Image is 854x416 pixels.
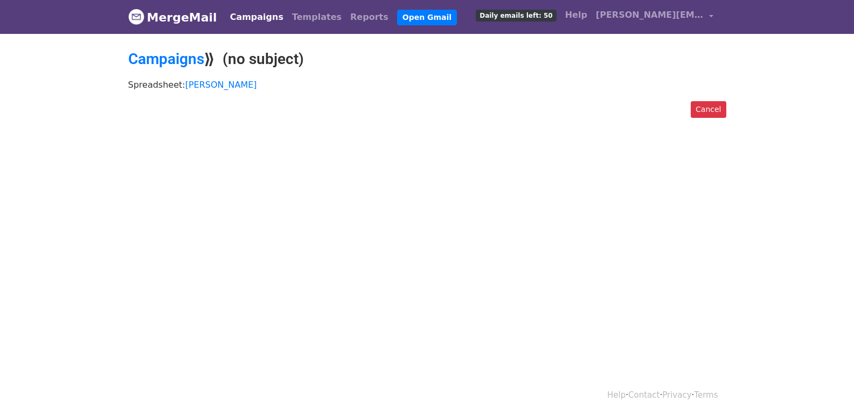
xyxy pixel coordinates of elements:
[185,80,257,90] a: [PERSON_NAME]
[471,4,560,26] a: Daily emails left: 50
[128,6,217,29] a: MergeMail
[476,10,556,22] span: Daily emails left: 50
[128,9,144,25] img: MergeMail logo
[561,4,592,26] a: Help
[226,6,288,28] a: Campaigns
[346,6,393,28] a: Reports
[691,101,726,118] a: Cancel
[628,390,659,400] a: Contact
[607,390,626,400] a: Help
[662,390,691,400] a: Privacy
[397,10,457,25] a: Open Gmail
[128,79,726,90] p: Spreadsheet:
[128,50,204,68] a: Campaigns
[592,4,718,30] a: [PERSON_NAME][EMAIL_ADDRESS][DOMAIN_NAME]
[128,50,726,68] h2: ⟫ (no subject)
[596,9,704,22] span: [PERSON_NAME][EMAIL_ADDRESS][DOMAIN_NAME]
[694,390,718,400] a: Terms
[288,6,346,28] a: Templates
